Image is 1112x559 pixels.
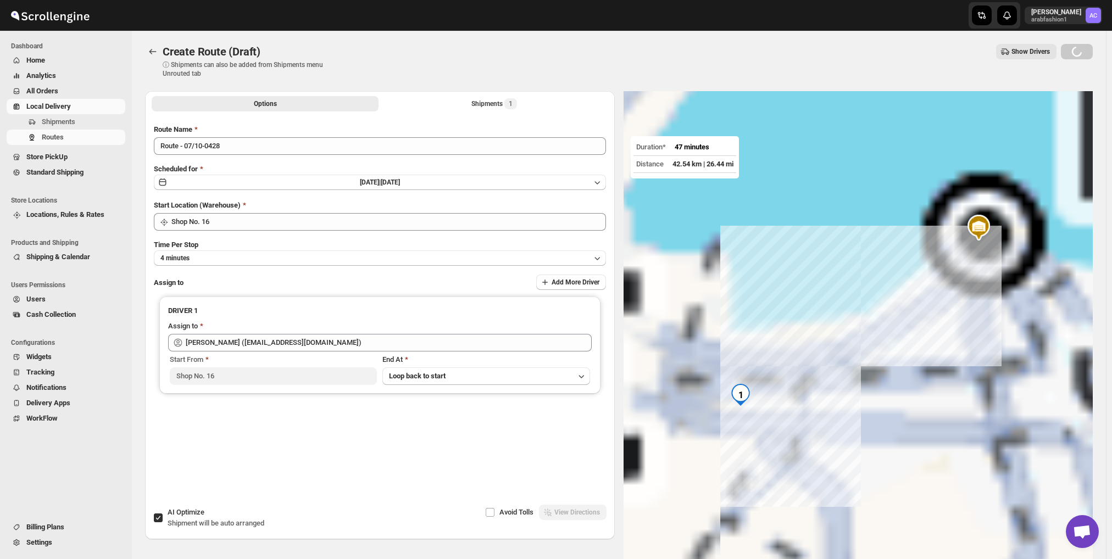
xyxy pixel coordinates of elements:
span: Notifications [26,383,66,392]
div: Open chat [1066,515,1099,548]
p: ⓘ Shipments can also be added from Shipments menu Unrouted tab [163,60,336,78]
button: Shipping & Calendar [7,249,125,265]
span: Avoid Tolls [499,508,533,516]
button: Users [7,292,125,307]
span: Settings [26,538,52,546]
button: Notifications [7,380,125,395]
span: Delivery Apps [26,399,70,407]
button: [DATE]|[DATE] [154,175,606,190]
button: Routes [7,130,125,145]
span: AI Optimize [168,508,204,516]
span: Route Name [154,125,192,133]
button: Loop back to start [382,367,590,385]
button: All Route Options [152,96,379,111]
span: Abizer Chikhly [1086,8,1101,23]
span: All Orders [26,87,58,95]
button: 4 minutes [154,250,606,266]
span: Products and Shipping [11,238,126,247]
span: 47 minutes [675,143,709,151]
span: Assign to [154,278,184,287]
p: arabfashion1 [1031,16,1081,23]
button: Billing Plans [7,519,125,535]
span: Shipment will be auto arranged [168,519,264,527]
div: All Route Options [145,115,615,480]
span: Users Permissions [11,281,126,289]
button: Analytics [7,68,125,83]
h3: DRIVER 1 [168,305,592,316]
button: Shipments [7,114,125,130]
div: Assign to [168,321,198,332]
button: User menu [1025,7,1102,24]
span: [DATE] [381,178,400,186]
span: Local Delivery [26,102,71,110]
span: Create Route (Draft) [163,45,260,58]
span: 1 [509,99,513,108]
span: [DATE] | [360,178,381,186]
text: AC [1089,12,1097,19]
span: Show Drivers [1011,47,1050,56]
span: Store Locations [11,196,126,205]
span: Loop back to start [389,372,446,380]
button: All Orders [7,83,125,99]
button: Add More Driver [536,275,606,290]
button: Tracking [7,365,125,380]
span: Time Per Stop [154,241,198,249]
span: Routes [42,133,64,141]
span: Scheduled for [154,165,198,173]
button: WorkFlow [7,411,125,426]
span: Distance [636,160,664,168]
span: Shipping & Calendar [26,253,90,261]
span: Dashboard [11,42,126,51]
span: Configurations [11,338,126,347]
button: Locations, Rules & Rates [7,207,125,222]
button: Selected Shipments [381,96,608,111]
span: Start From [170,355,203,364]
button: Settings [7,535,125,550]
input: Search location [171,213,606,231]
span: Home [26,56,45,64]
p: [PERSON_NAME] [1031,8,1081,16]
img: ScrollEngine [9,2,91,29]
button: Delivery Apps [7,395,125,411]
div: Shipments [471,98,517,109]
span: Start Location (Warehouse) [154,201,241,209]
button: Cash Collection [7,307,125,322]
button: Show Drivers [996,44,1057,59]
button: Home [7,53,125,68]
span: Tracking [26,368,54,376]
span: Users [26,295,46,303]
span: Locations, Rules & Rates [26,210,104,219]
span: Widgets [26,353,52,361]
span: Standard Shipping [26,168,84,176]
span: Cash Collection [26,310,76,318]
span: Billing Plans [26,523,64,531]
span: Duration* [636,143,666,151]
span: 4 minutes [160,254,190,262]
span: 42.54 km | 26.44 mi [672,160,733,168]
input: Eg: Bengaluru Route [154,137,606,155]
span: Options [254,99,277,108]
div: End At [382,354,590,365]
input: Search assignee [186,334,592,351]
span: Analytics [26,71,56,80]
span: Shipments [42,118,75,126]
span: Store PickUp [26,153,68,161]
button: Widgets [7,349,125,365]
button: Routes [145,44,160,59]
span: WorkFlow [26,414,58,422]
div: 1 [730,384,752,406]
span: Add More Driver [552,278,599,287]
